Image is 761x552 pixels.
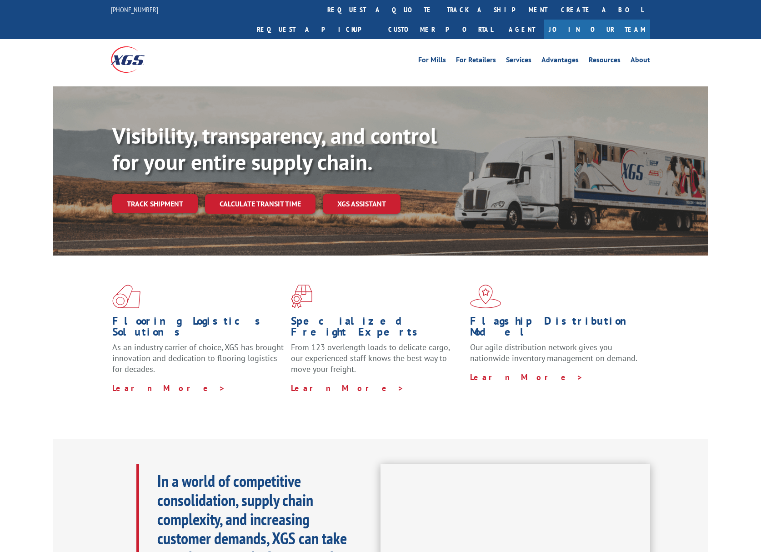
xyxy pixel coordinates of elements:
[112,194,198,213] a: Track shipment
[323,194,401,214] a: XGS ASSISTANT
[112,383,225,393] a: Learn More >
[112,342,284,374] span: As an industry carrier of choice, XGS has brought innovation and dedication to flooring logistics...
[589,56,621,66] a: Resources
[291,342,463,382] p: From 123 overlength loads to delicate cargo, our experienced staff knows the best way to move you...
[250,20,381,39] a: Request a pickup
[112,316,284,342] h1: Flooring Logistics Solutions
[456,56,496,66] a: For Retailers
[418,56,446,66] a: For Mills
[291,383,404,393] a: Learn More >
[470,285,501,308] img: xgs-icon-flagship-distribution-model-red
[631,56,650,66] a: About
[291,316,463,342] h1: Specialized Freight Experts
[381,20,500,39] a: Customer Portal
[112,285,140,308] img: xgs-icon-total-supply-chain-intelligence-red
[291,285,312,308] img: xgs-icon-focused-on-flooring-red
[470,372,583,382] a: Learn More >
[544,20,650,39] a: Join Our Team
[112,121,437,176] b: Visibility, transparency, and control for your entire supply chain.
[111,5,158,14] a: [PHONE_NUMBER]
[541,56,579,66] a: Advantages
[205,194,315,214] a: Calculate transit time
[470,342,637,363] span: Our agile distribution network gives you nationwide inventory management on demand.
[506,56,531,66] a: Services
[500,20,544,39] a: Agent
[470,316,642,342] h1: Flagship Distribution Model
